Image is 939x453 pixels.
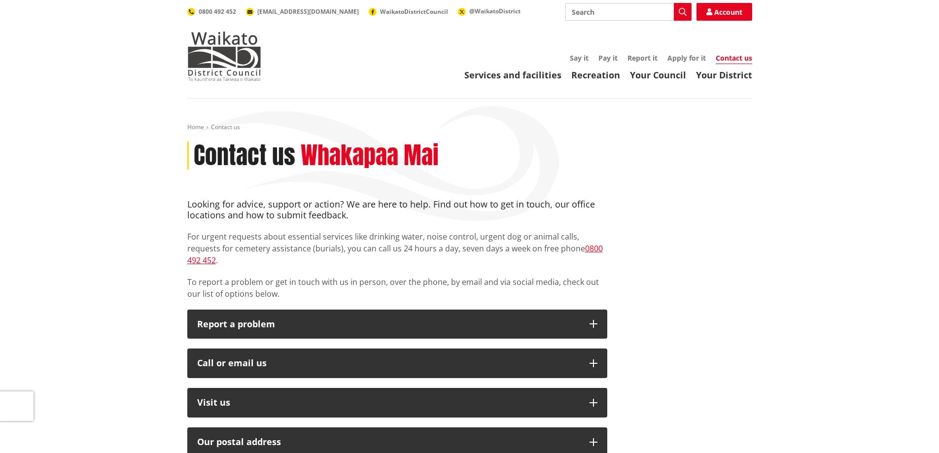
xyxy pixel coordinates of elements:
[187,231,607,266] p: For urgent requests about essential services like drinking water, noise control, urgent dog or an...
[369,7,448,16] a: WaikatoDistrictCouncil
[197,398,580,408] p: Visit us
[187,310,607,339] button: Report a problem
[187,348,607,378] button: Call or email us
[187,7,236,16] a: 0800 492 452
[187,243,603,266] a: 0800 492 452
[246,7,359,16] a: [EMAIL_ADDRESS][DOMAIN_NAME]
[187,123,752,132] nav: breadcrumb
[197,319,580,329] p: Report a problem
[187,32,261,81] img: Waikato District Council - Te Kaunihera aa Takiwaa o Waikato
[696,3,752,21] a: Account
[667,53,706,63] a: Apply for it
[565,3,692,21] input: Search input
[464,69,561,81] a: Services and facilities
[301,141,439,170] h2: Whakapaa Mai
[696,69,752,81] a: Your District
[187,388,607,418] button: Visit us
[199,7,236,16] span: 0800 492 452
[194,141,295,170] h1: Contact us
[469,7,521,15] span: @WaikatoDistrict
[716,53,752,64] a: Contact us
[598,53,618,63] a: Pay it
[197,358,580,368] div: Call or email us
[627,53,658,63] a: Report it
[630,69,686,81] a: Your Council
[187,123,204,131] a: Home
[570,53,589,63] a: Say it
[571,69,620,81] a: Recreation
[257,7,359,16] span: [EMAIL_ADDRESS][DOMAIN_NAME]
[197,437,580,447] h2: Our postal address
[458,7,521,15] a: @WaikatoDistrict
[187,276,607,300] p: To report a problem or get in touch with us in person, over the phone, by email and via social me...
[211,123,240,131] span: Contact us
[380,7,448,16] span: WaikatoDistrictCouncil
[187,199,607,220] h4: Looking for advice, support or action? We are here to help. Find out how to get in touch, our off...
